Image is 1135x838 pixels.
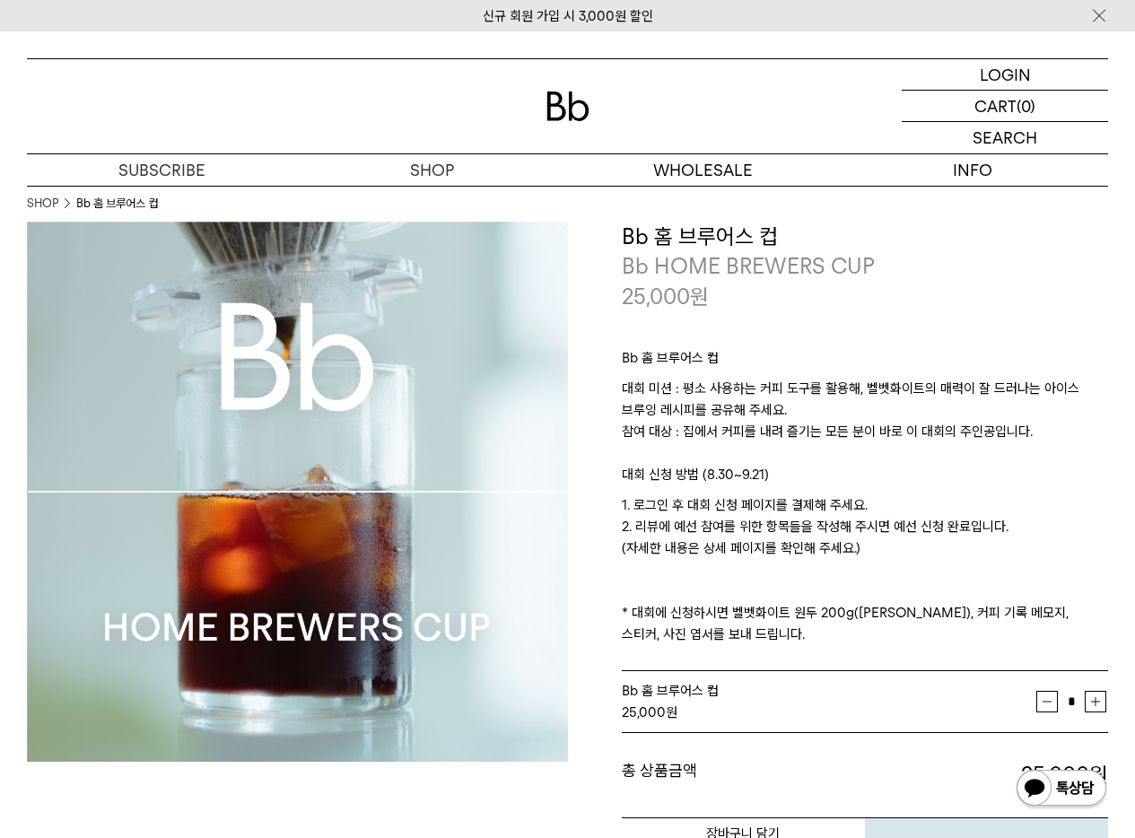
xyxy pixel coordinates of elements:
[1085,691,1106,712] button: 증가
[622,494,1109,645] p: 1. 로그인 후 대회 신청 페이지를 결제해 주세요. 2. 리뷰에 예선 참여를 위한 항목들을 작성해 주시면 예선 신청 완료입니다. (자세한 내용은 상세 페이지를 확인해 주세요....
[902,59,1108,91] a: LOGIN
[980,59,1031,90] p: LOGIN
[838,154,1108,186] p: INFO
[622,704,666,720] strong: 25,000
[546,92,589,121] img: 로고
[27,195,58,213] a: SHOP
[902,91,1108,122] a: CART (0)
[27,154,297,186] a: SUBSCRIBE
[622,760,865,790] dt: 총 상품금액
[622,347,1109,378] p: Bb 홈 브루어스 컵
[1089,762,1108,788] b: 원
[973,122,1037,153] p: SEARCH
[622,222,1109,252] h3: Bb 홈 브루어스 컵
[622,683,719,699] span: Bb 홈 브루어스 컵
[1015,768,1108,811] img: 카카오톡 채널 1:1 채팅 버튼
[1021,762,1108,788] strong: 25,000
[622,702,1037,723] div: 원
[622,464,1109,494] p: 대회 신청 방법 (8.30~9.21)
[76,195,158,213] li: Bb 홈 브루어스 컵
[690,284,709,310] span: 원
[1036,691,1058,712] button: 감소
[622,282,709,312] p: 25,000
[622,251,1109,282] p: Bb HOME BREWERS CUP
[483,8,653,24] a: 신규 회원 가입 시 3,000원 할인
[568,154,838,186] p: WHOLESALE
[974,91,1017,121] p: CART
[622,378,1109,464] p: 대회 미션 : 평소 사용하는 커피 도구를 활용해, 벨벳화이트의 매력이 잘 드러나는 아이스 브루잉 레시피를 공유해 주세요. 참여 대상 : 집에서 커피를 내려 즐기는 모든 분이 ...
[297,154,567,186] a: SHOP
[1017,91,1035,121] p: (0)
[27,222,568,763] img: Bb 홈 브루어스 컵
